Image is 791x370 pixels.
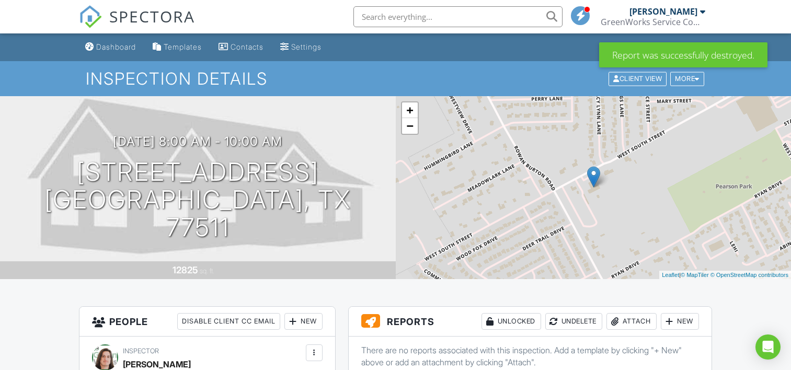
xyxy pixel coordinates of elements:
div: New [284,313,323,330]
div: Unlocked [482,313,541,330]
p: There are no reports associated with this inspection. Add a template by clicking "+ New" above or... [361,344,699,368]
h3: Reports [349,307,712,337]
h1: Inspection Details [86,70,705,88]
div: Disable Client CC Email [177,313,280,330]
div: [PERSON_NAME] [629,6,697,17]
a: Leaflet [662,272,679,278]
div: Settings [291,42,322,51]
a: SPECTORA [79,14,195,36]
div: Attach [606,313,657,330]
h3: People [79,307,335,337]
div: GreenWorks Service Company [601,17,705,27]
div: 12825 [173,264,198,275]
a: Dashboard [81,38,140,57]
div: Contacts [231,42,263,51]
a: © OpenStreetMap contributors [710,272,788,278]
span: SPECTORA [109,5,195,27]
span: Inspector [123,347,159,355]
a: Contacts [214,38,268,57]
a: Templates [148,38,206,57]
h1: [STREET_ADDRESS] [GEOGRAPHIC_DATA], TX 77511 [17,158,379,241]
div: | [659,271,791,280]
input: Search everything... [353,6,563,27]
a: Zoom in [402,102,418,118]
a: Settings [276,38,326,57]
a: Client View [607,74,669,82]
div: Dashboard [96,42,136,51]
div: New [661,313,699,330]
div: More [670,72,704,86]
div: Open Intercom Messenger [755,334,781,360]
img: The Best Home Inspection Software - Spectora [79,5,102,28]
a: Zoom out [402,118,418,134]
div: Client View [609,72,667,86]
div: Report was successfully destroyed. [599,42,767,67]
h3: [DATE] 8:00 am - 10:00 am [113,134,282,148]
span: sq. ft. [200,267,214,275]
div: Undelete [545,313,602,330]
a: © MapTiler [681,272,709,278]
div: Templates [164,42,202,51]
